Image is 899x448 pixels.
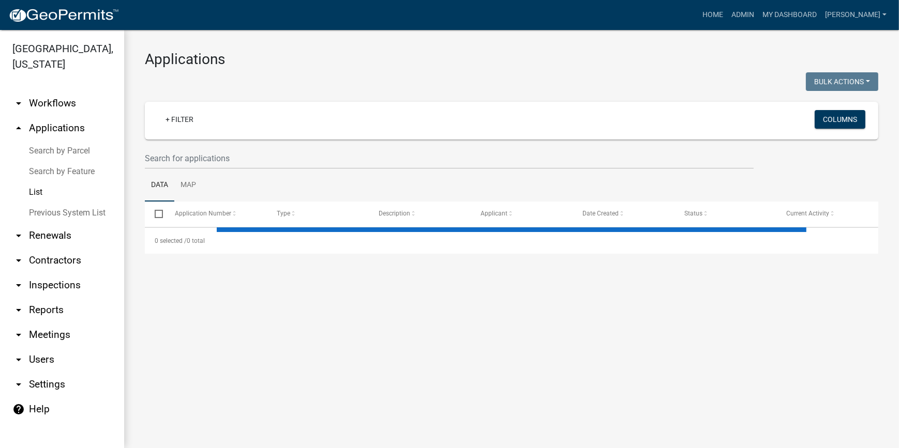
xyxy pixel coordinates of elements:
span: Description [379,210,410,217]
datatable-header-cell: Status [675,202,776,226]
a: Data [145,169,174,202]
span: Current Activity [786,210,829,217]
i: arrow_drop_down [12,329,25,341]
div: 0 total [145,228,878,254]
span: 0 selected / [155,237,187,244]
datatable-header-cell: Date Created [573,202,675,226]
a: [PERSON_NAME] [821,5,891,25]
datatable-header-cell: Type [266,202,368,226]
i: arrow_drop_up [12,122,25,134]
datatable-header-cell: Description [369,202,471,226]
i: help [12,403,25,415]
i: arrow_drop_down [12,229,25,242]
span: Status [684,210,702,217]
i: arrow_drop_down [12,279,25,291]
span: Type [277,210,290,217]
button: Columns [815,110,865,129]
i: arrow_drop_down [12,304,25,316]
span: Date Created [582,210,619,217]
datatable-header-cell: Applicant [471,202,573,226]
datatable-header-cell: Application Number [164,202,266,226]
span: Application Number [175,210,231,217]
h3: Applications [145,51,878,68]
i: arrow_drop_down [12,378,25,391]
a: My Dashboard [758,5,821,25]
datatable-header-cell: Current Activity [776,202,878,226]
input: Search for applications [145,148,754,169]
span: Applicant [481,210,507,217]
a: Home [698,5,727,25]
datatable-header-cell: Select [145,202,164,226]
i: arrow_drop_down [12,353,25,366]
a: Map [174,169,202,202]
a: + Filter [157,110,202,129]
i: arrow_drop_down [12,97,25,110]
a: Admin [727,5,758,25]
button: Bulk Actions [806,72,878,91]
i: arrow_drop_down [12,254,25,267]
